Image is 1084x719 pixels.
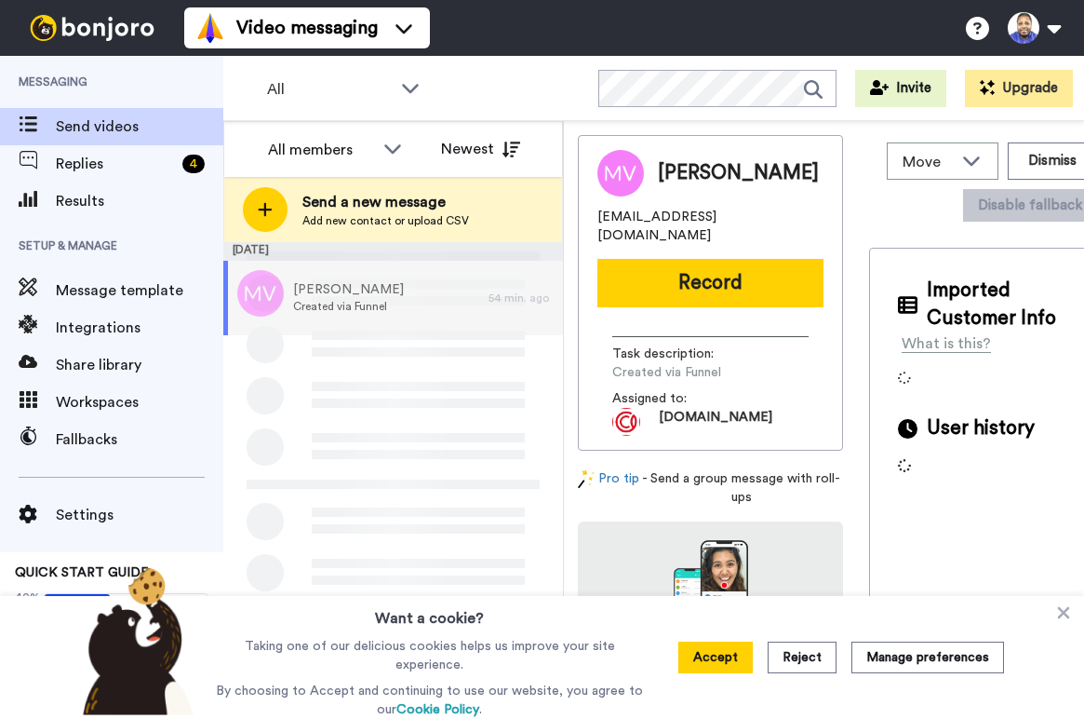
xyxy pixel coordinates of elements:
[223,242,563,261] div: [DATE]
[267,78,392,101] span: All
[678,642,753,673] button: Accept
[56,504,223,526] span: Settings
[293,280,404,299] span: [PERSON_NAME]
[56,317,223,339] span: Integrations
[578,469,843,507] div: - Send a group message with roll-ups
[195,13,225,43] img: vm-color.svg
[658,159,819,187] span: [PERSON_NAME]
[237,270,284,317] img: mv.png
[302,213,469,228] span: Add new contact or upload CSV
[56,391,223,414] span: Workspaces
[578,469,639,507] a: Pro tip
[612,408,640,436] img: AGNmyxa444YRhJTK7LTBhivJ_GwROCUoBBc6PJ6q8GPT=s96-c
[674,540,748,641] img: download
[56,153,175,175] span: Replies
[56,190,223,212] span: Results
[396,703,479,716] a: Cookie Policy
[56,115,223,138] span: Send videos
[768,642,836,673] button: Reject
[597,150,644,197] img: Image of Michael Visvydas
[56,279,223,302] span: Message template
[597,208,823,245] span: [EMAIL_ADDRESS][DOMAIN_NAME]
[597,259,823,307] button: Record
[15,590,40,604] span: 40%
[182,155,205,173] div: 4
[965,70,1073,107] button: Upgrade
[293,299,404,314] span: Created via Funnel
[612,345,743,363] span: Task description :
[659,408,772,436] span: [DOMAIN_NAME]
[56,428,223,451] span: Fallbacks
[66,566,204,715] img: bear-with-cookie.png
[903,151,953,173] span: Move
[927,277,1079,332] span: Imported Customer Info
[22,15,162,41] img: bj-logo-header-white.svg
[302,191,469,213] span: Send a new message
[851,642,1004,673] button: Manage preferences
[211,637,648,674] p: Taking one of our delicious cookies helps us improve your site experience.
[56,354,223,376] span: Share library
[578,469,595,489] img: magic-wand.svg
[855,70,946,107] button: Invite
[268,139,374,161] div: All members
[902,332,991,355] div: What is this?
[927,414,1035,442] span: User history
[427,130,534,168] button: Newest
[236,15,378,41] span: Video messaging
[211,682,648,719] p: By choosing to Accept and continuing to use our website, you agree to our .
[612,363,789,382] span: Created via Funnel
[612,389,743,408] span: Assigned to:
[375,596,484,630] h3: Want a cookie?
[488,291,554,305] div: 54 min. ago
[15,566,149,579] span: QUICK START GUIDE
